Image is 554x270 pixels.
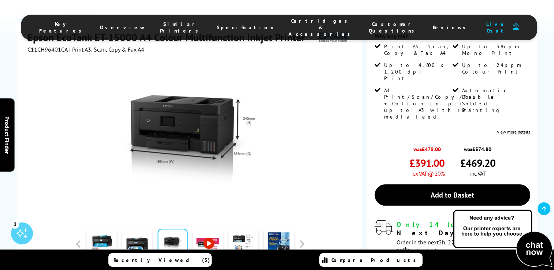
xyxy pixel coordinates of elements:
[289,18,354,37] span: Cartridges & Accessories
[384,62,451,82] span: Up to 4,800 x 1,200 dpi Print
[462,43,528,56] span: Up to 38ppm Mono Print
[422,146,441,153] strike: £479.00
[433,24,469,31] span: Reviews
[484,21,509,34] span: Live Chat
[375,184,530,206] a: Add to Basket
[39,21,85,34] span: Key Features
[462,62,528,75] span: Up to 24ppm Colour Print
[409,142,445,153] span: was
[403,245,408,252] sup: th
[217,24,274,31] span: Specification
[513,23,519,30] img: user-headset-duotone.svg
[439,239,459,246] span: 2h, 22m
[331,257,420,263] span: Compare Products
[114,257,210,263] span: Recently Viewed (3)
[108,253,212,267] a: Recently Viewed (3)
[460,156,495,170] span: £469.20
[369,21,418,34] span: Customer Questions
[160,21,202,34] span: Similar Printers
[4,116,11,154] span: Product Finder
[451,209,554,269] img: Open Live Chat window
[375,220,530,254] div: modal_delivery
[497,129,530,135] a: View more details
[384,43,451,56] span: Print A3, Scan, Copy & Fax A4
[397,220,472,229] span: Only 14 left
[472,146,491,153] strike: £574.80
[319,253,423,267] a: Compare Products
[397,220,530,237] div: for FREE Next Day Delivery
[11,220,19,228] div: 3
[384,87,478,120] span: A4 Print/Scan/Copy/Fax + Option to print up to A3 with rear media feed
[409,156,445,170] span: £391.00
[462,87,528,113] span: Automatic Double Sided Printing
[69,46,144,53] span: | Print A3, Scan, Copy & Fax A4
[460,142,495,153] span: was
[118,68,262,211] img: Epson EcoTank ET-15000 Thumbnail
[27,46,68,53] span: C11CH96401CA
[470,170,486,177] span: inc VAT
[100,24,145,31] span: Overview
[413,170,445,177] span: ex VAT @ 20%
[397,239,518,254] span: Order in the next for Free Delivery [DATE] 08 September!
